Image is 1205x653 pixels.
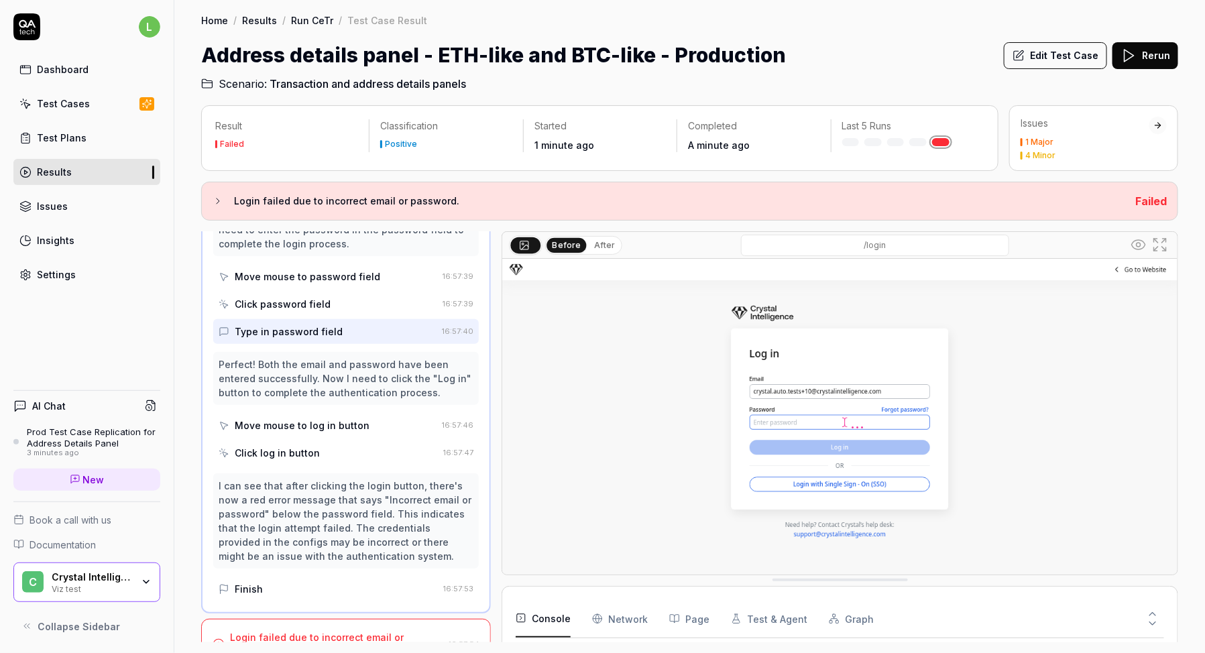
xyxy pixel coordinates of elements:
[534,119,666,133] p: Started
[829,600,874,638] button: Graph
[13,513,160,527] a: Book a call with us
[213,413,479,438] button: Move mouse to log in button16:57:46
[30,538,96,552] span: Documentation
[443,448,473,457] time: 16:57:47
[235,270,380,284] div: Move mouse to password field
[1112,42,1178,69] button: Rerun
[27,449,160,458] div: 3 minutes ago
[688,119,819,133] p: Completed
[13,56,160,82] a: Dashboard
[219,479,473,563] div: I can see that after clicking the login button, there's now a red error message that says "Incorr...
[213,440,479,465] button: Click log in button16:57:47
[1025,152,1055,160] div: 4 Minor
[270,76,466,92] span: Transaction and address details panels
[37,62,89,76] div: Dashboard
[235,297,331,311] div: Click password field
[589,238,620,253] button: After
[669,600,709,638] button: Page
[13,227,160,253] a: Insights
[37,268,76,282] div: Settings
[234,193,1125,209] h3: Login failed due to incorrect email or password.
[13,91,160,117] a: Test Cases
[13,538,160,552] a: Documentation
[13,562,160,603] button: CCrystal IntelligenceViz test
[13,469,160,491] a: New
[442,420,473,430] time: 16:57:46
[235,446,320,460] div: Click log in button
[13,125,160,151] a: Test Plans
[1025,138,1053,146] div: 1 Major
[235,324,343,339] div: Type in password field
[37,233,74,247] div: Insights
[688,139,750,151] time: A minute ago
[1004,42,1107,69] button: Edit Test Case
[242,13,277,27] a: Results
[37,131,87,145] div: Test Plans
[27,426,160,449] div: Prod Test Case Replication for Address Details Panel
[13,159,160,185] a: Results
[213,577,479,601] button: Finish16:57:53
[443,299,473,308] time: 16:57:39
[32,399,66,413] h4: AI Chat
[201,40,786,70] h1: Address details panel - ETH-like and BTC-like - Production
[534,139,594,151] time: 1 minute ago
[443,272,473,281] time: 16:57:39
[220,140,244,148] div: Failed
[235,418,369,432] div: Move mouse to log in button
[13,193,160,219] a: Issues
[235,582,263,596] div: Finish
[547,237,587,252] button: Before
[291,13,333,27] a: Run CeTr
[216,76,267,92] span: Scenario:
[52,583,132,593] div: Viz test
[731,600,807,638] button: Test & Agent
[347,13,427,27] div: Test Case Result
[13,613,160,640] button: Collapse Sidebar
[22,571,44,593] span: C
[282,13,286,27] div: /
[37,97,90,111] div: Test Cases
[213,319,479,344] button: Type in password field16:57:40
[1128,234,1149,255] button: Show all interative elements
[442,326,473,336] time: 16:57:40
[213,264,479,289] button: Move mouse to password field16:57:39
[139,16,160,38] span: l
[139,13,160,40] button: l
[30,513,111,527] span: Book a call with us
[52,571,132,583] div: Crystal Intelligence
[37,165,72,179] div: Results
[592,600,648,638] button: Network
[213,292,479,316] button: Click password field16:57:39
[1149,234,1171,255] button: Open in full screen
[339,13,342,27] div: /
[201,13,228,27] a: Home
[213,193,1125,209] button: Login failed due to incorrect email or password.
[38,619,120,634] span: Collapse Sidebar
[13,261,160,288] a: Settings
[83,473,105,487] span: New
[219,357,473,400] div: Perfect! Both the email and password have been entered successfully. Now I need to click the "Log...
[233,13,237,27] div: /
[37,199,68,213] div: Issues
[449,640,479,649] time: 16:57:54
[1021,117,1149,130] div: Issues
[1135,194,1167,208] span: Failed
[385,140,417,148] div: Positive
[380,119,512,133] p: Classification
[842,119,974,133] p: Last 5 Runs
[215,119,358,133] p: Result
[516,600,571,638] button: Console
[443,584,473,593] time: 16:57:53
[201,76,466,92] a: Scenario:Transaction and address details panels
[13,426,160,457] a: Prod Test Case Replication for Address Details Panel3 minutes ago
